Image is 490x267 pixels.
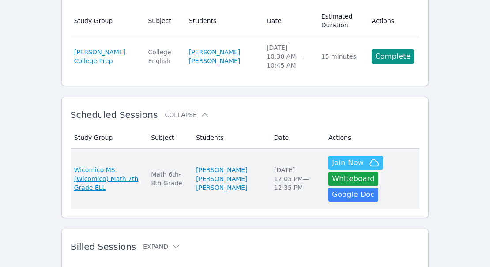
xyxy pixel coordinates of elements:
[196,165,247,174] a: [PERSON_NAME]
[321,52,361,61] div: 15 minutes
[189,48,256,65] a: [PERSON_NAME] [PERSON_NAME]
[71,36,420,77] tr: [PERSON_NAME] College PrepCollege English[PERSON_NAME] [PERSON_NAME][DATE]10:30 AM—10:45 AM15 min...
[316,6,366,36] th: Estimated Duration
[74,48,138,65] a: [PERSON_NAME] College Prep
[269,127,323,149] th: Date
[328,188,378,202] a: Google Doc
[165,110,209,119] button: Collapse
[328,156,383,170] button: Join Now
[323,127,419,149] th: Actions
[71,127,146,149] th: Study Group
[74,165,140,192] a: Wicomico MS (Wicomico) Math 7th Grade ELL
[328,172,378,186] button: Whiteboard
[366,6,419,36] th: Actions
[143,242,181,251] button: Expand
[261,6,316,36] th: Date
[274,165,318,192] div: [DATE] 12:05 PM — 12:35 PM
[191,127,268,149] th: Students
[146,127,191,149] th: Subject
[151,170,185,188] div: Math 6th-8th Grade
[71,241,136,252] span: Billed Sessions
[184,6,261,36] th: Students
[71,149,420,209] tr: Wicomico MS (Wicomico) Math 7th Grade ELLMath 6th-8th Grade[PERSON_NAME][PERSON_NAME] [PERSON_NAM...
[332,158,364,168] span: Join Now
[372,49,414,64] a: Complete
[196,174,263,192] a: [PERSON_NAME] [PERSON_NAME]
[148,48,178,65] div: College English
[71,109,158,120] span: Scheduled Sessions
[143,6,184,36] th: Subject
[71,6,143,36] th: Study Group
[267,43,311,70] div: [DATE] 10:30 AM — 10:45 AM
